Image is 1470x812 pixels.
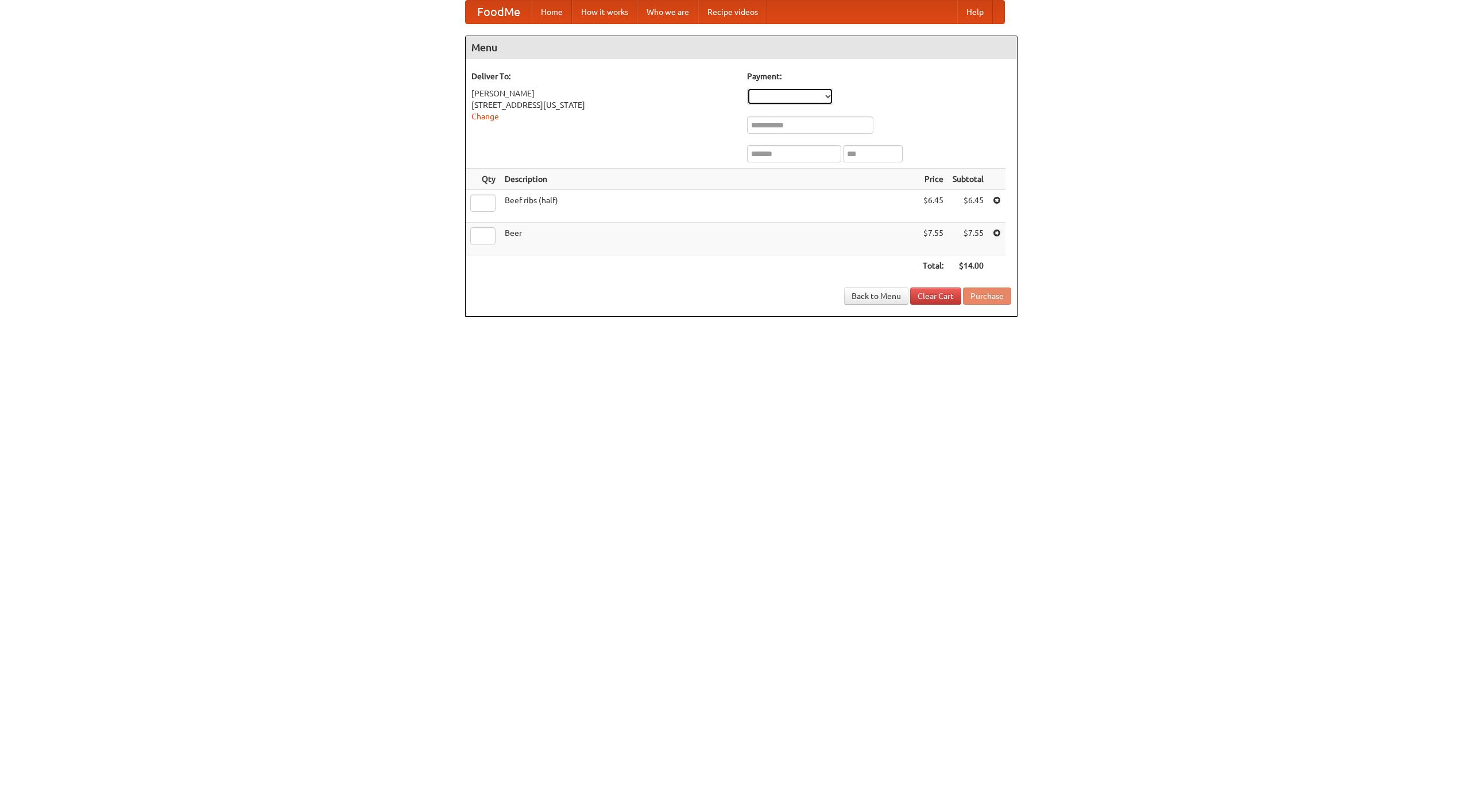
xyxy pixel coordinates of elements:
[698,1,767,24] a: Recipe videos
[637,1,698,24] a: Who we are
[844,287,908,305] a: Back to Menu
[948,169,988,190] th: Subtotal
[918,190,948,223] td: $6.45
[957,1,993,24] a: Help
[500,223,918,255] td: Beer
[532,1,572,24] a: Home
[572,1,637,24] a: How it works
[471,112,499,121] a: Change
[948,255,988,277] th: $14.00
[466,36,1017,59] h4: Menu
[471,99,736,111] div: [STREET_ADDRESS][US_STATE]
[918,223,948,255] td: $7.55
[918,169,948,190] th: Price
[910,287,961,305] a: Clear Cart
[500,190,918,223] td: Beef ribs (half)
[948,223,988,255] td: $7.55
[948,190,988,223] td: $6.45
[918,255,948,277] th: Total:
[747,71,1011,82] h5: Payment:
[963,287,1011,305] button: Purchase
[500,169,918,190] th: Description
[466,169,500,190] th: Qty
[471,71,736,82] h5: Deliver To:
[471,88,736,99] div: [PERSON_NAME]
[466,1,532,24] a: FoodMe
